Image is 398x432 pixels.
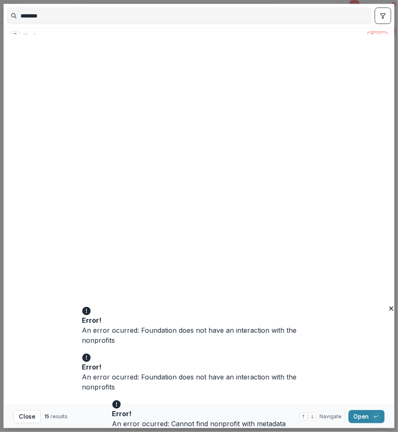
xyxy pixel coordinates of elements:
div: Error! [82,362,313,372]
span: results [51,413,67,419]
div: An error ocurred: Cannot find nonprofit with metadata [112,419,286,429]
span: Navigate [320,413,342,420]
span: 15 [44,413,50,419]
div: An error ocurred: Foundation does not have an interaction with the nonprofits [82,325,316,345]
button: Open [348,410,384,423]
button: Close [386,304,396,314]
span: Entity [371,33,384,38]
button: Close [13,410,41,423]
div: Kayla [23,32,39,40]
div: An error ocurred: Foundation does not have an interaction with the nonprofits [82,372,316,392]
div: Error! [112,409,283,419]
div: Error! [82,315,313,325]
button: toggle filters [375,8,391,24]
